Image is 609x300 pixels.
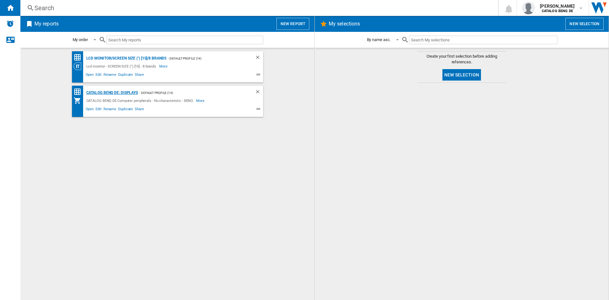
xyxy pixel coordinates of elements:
div: Delete [255,89,263,97]
div: Price Matrix [74,54,85,61]
span: Edit [95,106,103,114]
div: CATALOG BENQ DE:Computer peripherals - No characteristic - BENQ [85,97,197,104]
h2: My selections [327,18,361,30]
h2: My reports [33,18,60,30]
img: profile.jpg [522,2,535,14]
div: By name asc. [367,37,391,42]
div: Category View [74,62,85,70]
button: New report [276,18,309,30]
input: Search My selections [409,36,557,44]
span: Share [134,72,145,79]
span: Duplicate [117,72,134,79]
span: Open [85,106,95,114]
div: Lcd monitor/SCREEN SIZE (") [15]/8 brands [85,54,167,62]
div: Search [34,4,482,12]
div: CATALOG BENQ DE: displays [85,89,138,97]
span: Duplicate [117,106,134,114]
span: Share [134,106,145,114]
button: New selection [442,69,481,81]
div: My order [73,37,88,42]
span: Open [85,72,95,79]
span: Edit [95,72,103,79]
img: alerts-logo.svg [6,20,14,27]
b: CATALOG BENQ DE [542,9,573,13]
span: Rename [103,106,117,114]
div: Delete [255,54,263,62]
span: Rename [103,72,117,79]
div: My Assortment [74,97,85,104]
div: Price Matrix [74,88,85,96]
span: More [159,62,168,70]
div: - Default profile (14) [138,89,242,97]
button: New selection [565,18,604,30]
span: [PERSON_NAME] [540,3,575,9]
input: Search My reports [106,36,263,44]
div: Lcd monitor - SCREEN SIZE (") [15] - 8 brands [85,62,160,70]
span: More [196,97,205,104]
div: - Default profile (14) [166,54,242,62]
span: Create your first selection before adding references. [417,54,506,65]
